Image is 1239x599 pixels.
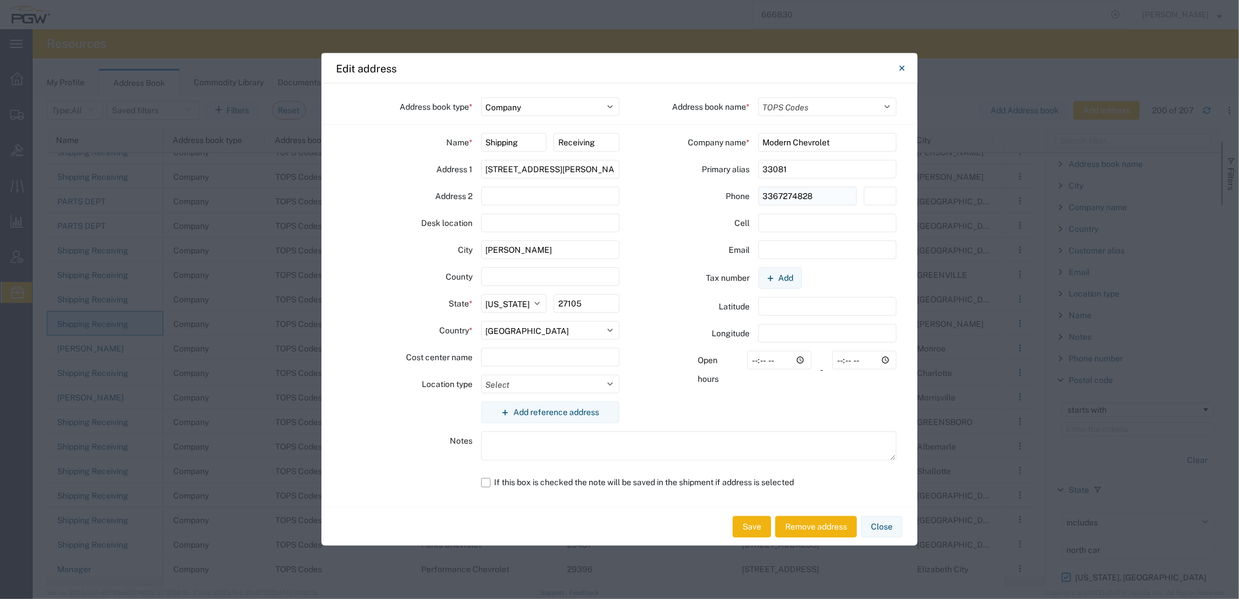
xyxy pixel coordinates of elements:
label: Name [447,133,473,152]
label: Desk location [422,214,473,232]
label: State [449,294,473,313]
button: Add reference address [481,402,620,423]
input: First [481,133,547,152]
label: Cost center name [407,348,473,367]
label: Company name [688,133,750,152]
div: - [818,351,825,388]
button: Remove address [775,516,857,538]
label: Location type [422,375,473,393]
label: Email [729,241,750,259]
label: Country [440,321,473,340]
div: Tax number [619,267,758,289]
h4: Edit address [336,60,397,76]
label: Latitude [719,297,750,316]
input: Last [554,133,619,152]
button: Add [758,267,802,289]
label: City [459,241,473,259]
button: Close [890,57,914,80]
label: Primary alias [702,160,750,179]
button: Save [733,516,771,538]
label: Address 1 [437,160,473,179]
label: Address book name [673,97,750,116]
label: Notes [450,431,473,450]
label: Open hours [698,351,739,388]
button: Close [861,516,902,538]
label: County [446,267,473,286]
input: Postal code [554,294,619,313]
label: Address 2 [436,187,473,206]
label: Phone [726,187,750,206]
label: If this box is checked the note will be saved in the shipment if address is selected [481,472,897,493]
label: Address book type [400,97,473,116]
label: Cell [735,214,750,232]
label: Longitude [712,324,750,343]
